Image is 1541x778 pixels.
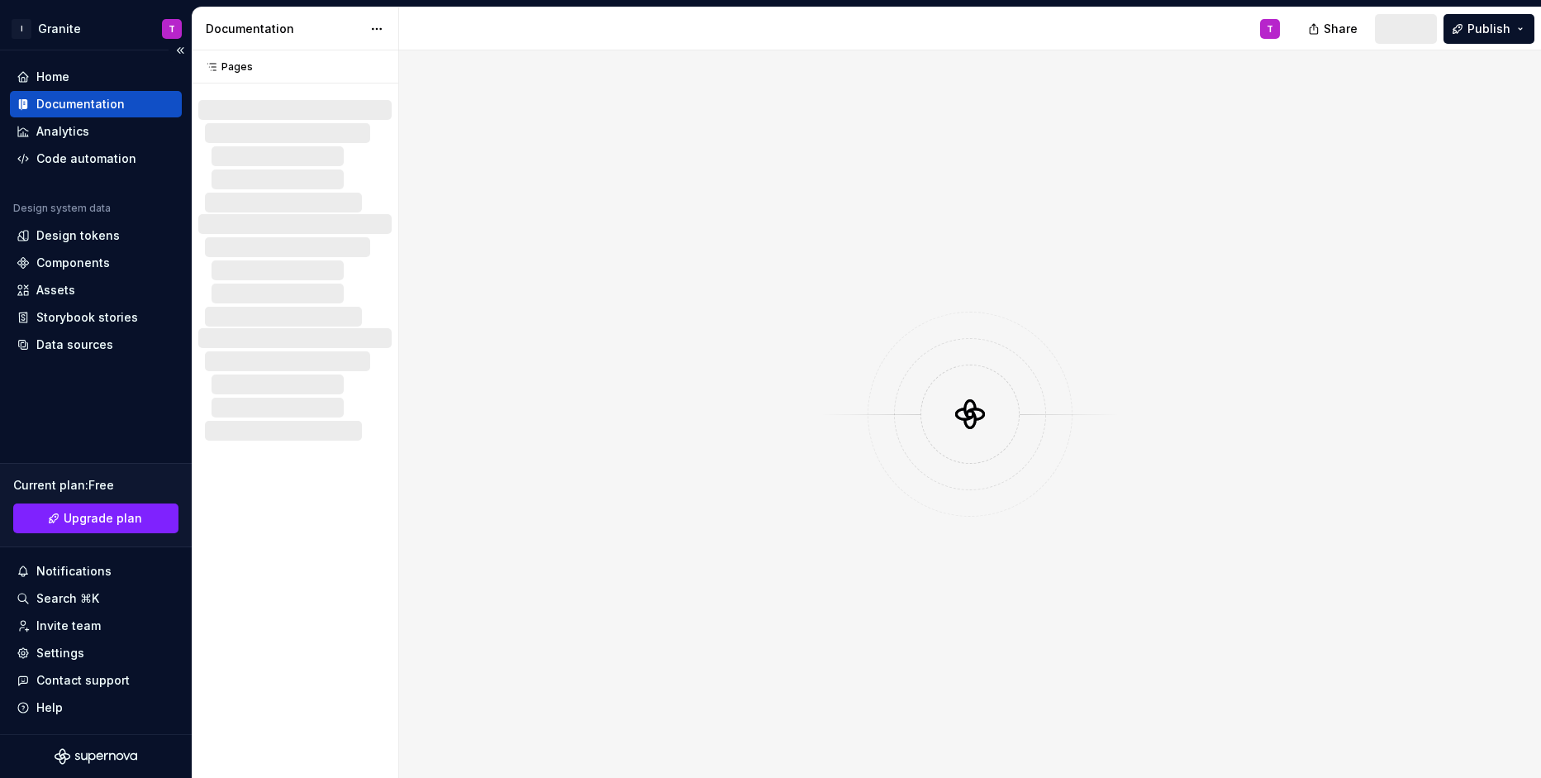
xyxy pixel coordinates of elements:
a: Data sources [10,332,182,358]
button: Share [1300,14,1368,44]
span: Publish [1467,21,1510,37]
a: Code automation [10,146,182,172]
a: Upgrade plan [13,504,178,533]
div: Notifications [36,563,112,580]
svg: Supernova Logo [55,748,137,765]
button: Search ⌘K [10,585,182,612]
button: Notifications [10,558,182,585]
div: Invite team [36,618,101,634]
div: Design tokens [36,227,120,244]
button: Contact support [10,667,182,694]
button: Collapse sidebar [169,39,192,62]
a: Analytics [10,118,182,145]
div: Help [36,699,63,716]
button: Help [10,694,182,721]
button: Publish [1443,14,1534,44]
div: Code automation [36,150,136,167]
a: Storybook stories [10,304,182,331]
div: Assets [36,282,75,298]
div: Granite [38,21,81,37]
div: Components [36,255,110,271]
div: Settings [36,645,84,661]
div: I [12,19,31,39]
div: Contact support [36,672,130,689]
div: Search ⌘K [36,590,99,607]
a: Documentation [10,91,182,117]
span: Upgrade plan [64,510,142,527]
a: Home [10,64,182,90]
div: Home [36,69,69,85]
div: T [1267,22,1273,36]
div: Analytics [36,123,89,140]
span: Share [1324,21,1358,37]
div: T [169,22,175,36]
div: Documentation [36,96,125,112]
div: Pages [198,60,253,74]
div: Documentation [206,21,362,37]
div: Design system data [13,202,111,215]
div: Data sources [36,336,113,353]
a: Settings [10,640,182,666]
div: Current plan : Free [13,477,178,494]
div: Storybook stories [36,309,138,326]
a: Assets [10,277,182,303]
a: Components [10,250,182,276]
button: IGraniteT [3,11,188,46]
a: Invite team [10,613,182,639]
a: Design tokens [10,222,182,249]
